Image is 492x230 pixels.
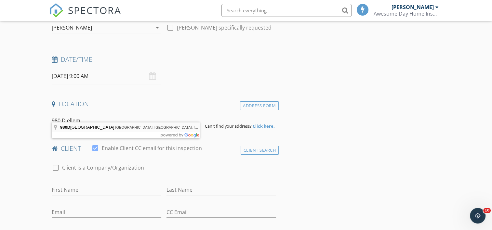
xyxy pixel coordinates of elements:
iframe: Intercom live chat [470,208,485,224]
label: [PERSON_NAME] specifically requested [177,24,272,31]
label: Client is a Company/Organization [62,164,144,171]
span: 10 [483,208,491,213]
span: Can't find your address? [205,123,252,129]
h4: client [52,144,276,153]
i: arrow_drop_down [153,24,161,32]
div: [PERSON_NAME] [52,25,92,31]
input: Select date [52,68,161,84]
img: The Best Home Inspection Software - Spectora [49,3,63,18]
span: [GEOGRAPHIC_DATA], [GEOGRAPHIC_DATA], [GEOGRAPHIC_DATA] [115,125,231,129]
span: 980D [60,125,70,130]
div: Awesome Day Home Inspections & Beckstead Commercial [374,10,439,17]
label: Enable Client CC email for this inspection [102,145,202,151]
input: Address Search [52,113,200,129]
input: Search everything... [221,4,352,17]
span: SPECTORA [68,3,121,17]
strong: Click here. [253,123,275,129]
a: SPECTORA [49,9,121,22]
div: Client Search [241,146,279,155]
h4: Date/Time [52,55,276,64]
div: Address Form [240,101,279,110]
div: [PERSON_NAME] [392,4,434,10]
h4: Location [52,100,276,108]
span: [GEOGRAPHIC_DATA] [60,125,115,130]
